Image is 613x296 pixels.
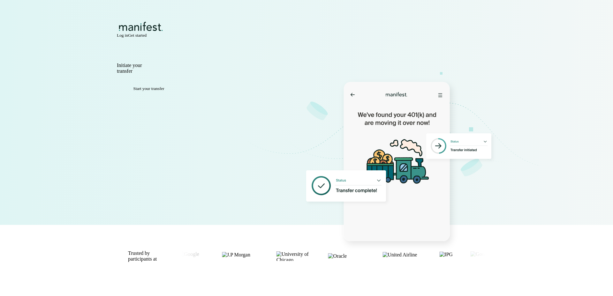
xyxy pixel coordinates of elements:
img: Google [471,251,501,261]
p: Trusted by participants at [128,250,157,262]
span: in minutes [132,68,154,74]
img: Google [179,251,210,261]
h1: transfer [117,68,297,74]
button: Get started [128,33,147,38]
img: IPG [439,252,458,261]
img: Manifest [117,21,165,32]
img: University of Chicago [276,251,316,261]
img: J.P Morgan [222,252,264,261]
img: Oracle [328,253,371,259]
div: Logo [117,21,496,33]
button: Start your transfer [117,86,181,91]
h1: Initiate your [117,63,297,68]
span: Start your transfer [133,86,164,91]
button: Log in [117,33,128,38]
img: United Airline [382,252,427,261]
